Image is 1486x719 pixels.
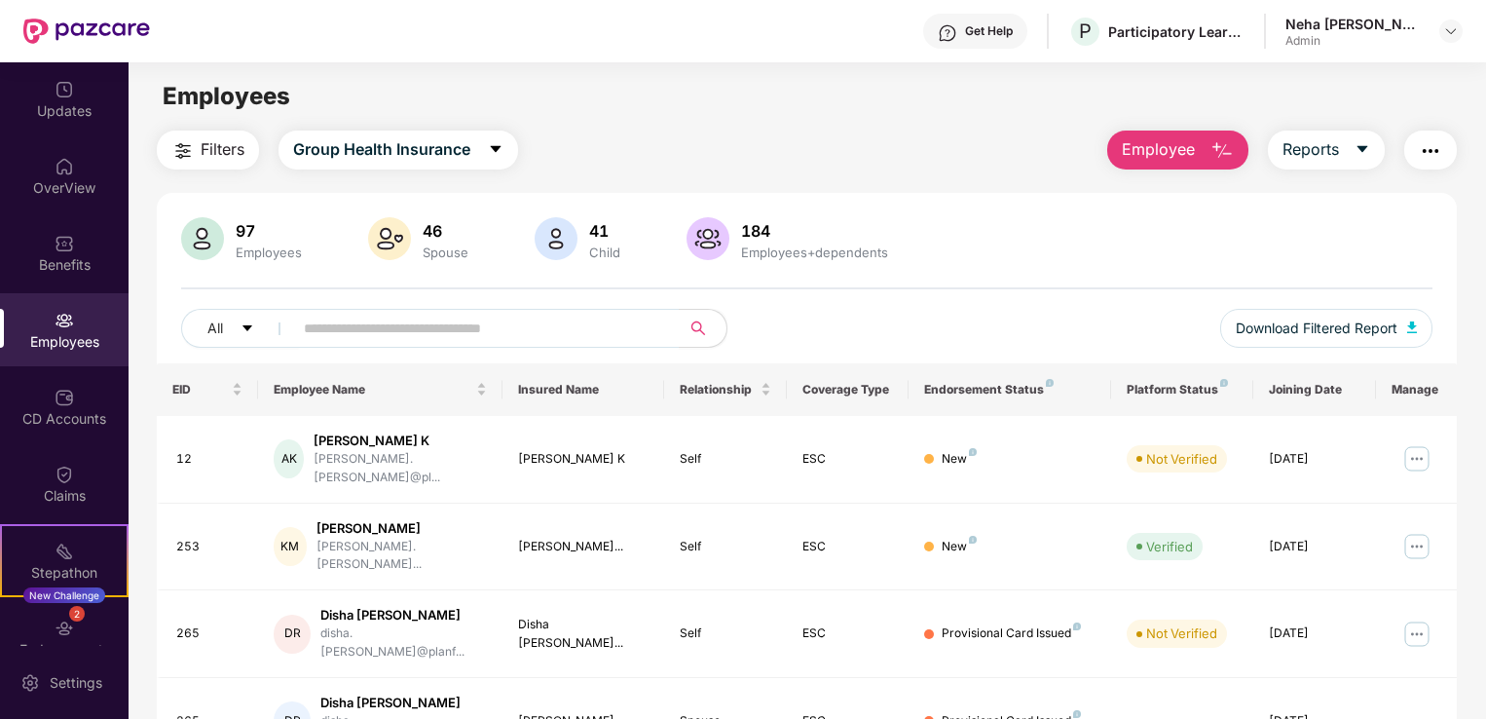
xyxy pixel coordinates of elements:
[1210,139,1234,163] img: svg+xml;base64,PHN2ZyB4bWxucz0iaHR0cDovL3d3dy53My5vcmcvMjAwMC9zdmciIHhtbG5zOnhsaW5rPSJodHRwOi8vd3...
[23,19,150,44] img: New Pazcare Logo
[181,309,300,348] button: Allcaret-down
[585,221,624,241] div: 41
[518,616,650,653] div: Disha [PERSON_NAME]...
[320,624,487,662] div: disha.[PERSON_NAME]@planf...
[2,563,127,583] div: Stepathon
[1269,538,1359,556] div: [DATE]
[172,382,228,397] span: EID
[1108,22,1245,41] div: Participatory Learning and action network foundation
[176,624,242,643] div: 265
[55,311,74,330] img: svg+xml;base64,PHN2ZyBpZD0iRW1wbG95ZWVzIiB4bWxucz0iaHR0cDovL3d3dy53My5vcmcvMjAwMC9zdmciIHdpZHRoPS...
[176,450,242,469] div: 12
[258,363,502,416] th: Employee Name
[23,587,105,603] div: New Challenge
[1269,624,1359,643] div: [DATE]
[368,217,411,260] img: svg+xml;base64,PHN2ZyB4bWxucz0iaHR0cDovL3d3dy53My5vcmcvMjAwMC9zdmciIHhtbG5zOnhsaW5rPSJodHRwOi8vd3...
[1220,309,1432,348] button: Download Filtered Report
[274,615,311,654] div: DR
[518,538,650,556] div: [PERSON_NAME]...
[1268,131,1385,170] button: Reportscaret-down
[320,606,487,624] div: Disha [PERSON_NAME]
[802,624,893,643] div: ESC
[1376,363,1457,416] th: Manage
[535,217,577,260] img: svg+xml;base64,PHN2ZyB4bWxucz0iaHR0cDovL3d3dy53My5vcmcvMjAwMC9zdmciIHhtbG5zOnhsaW5rPSJodHRwOi8vd3...
[274,382,471,397] span: Employee Name
[969,536,977,544] img: svg+xml;base64,PHN2ZyB4bWxucz0iaHR0cDovL3d3dy53My5vcmcvMjAwMC9zdmciIHdpZHRoPSI4IiBoZWlnaHQ9IjgiIH...
[1073,623,1081,630] img: svg+xml;base64,PHN2ZyB4bWxucz0iaHR0cDovL3d3dy53My5vcmcvMjAwMC9zdmciIHdpZHRoPSI4IiBoZWlnaHQ9IjgiIH...
[279,131,518,170] button: Group Health Insurancecaret-down
[293,137,470,162] span: Group Health Insurance
[787,363,909,416] th: Coverage Type
[942,450,977,469] div: New
[55,465,74,484] img: svg+xml;base64,PHN2ZyBpZD0iQ2xhaW0iIHhtbG5zPSJodHRwOi8vd3d3LnczLm9yZy8yMDAwL3N2ZyIgd2lkdGg9IjIwIi...
[55,542,74,561] img: svg+xml;base64,PHN2ZyB4bWxucz0iaHR0cDovL3d3dy53My5vcmcvMjAwMC9zdmciIHdpZHRoPSIyMSIgaGVpZ2h0PSIyMC...
[1419,139,1442,163] img: svg+xml;base64,PHN2ZyB4bWxucz0iaHR0cDovL3d3dy53My5vcmcvMjAwMC9zdmciIHdpZHRoPSIyNCIgaGVpZ2h0PSIyNC...
[232,245,306,260] div: Employees
[171,139,195,163] img: svg+xml;base64,PHN2ZyB4bWxucz0iaHR0cDovL3d3dy53My5vcmcvMjAwMC9zdmciIHdpZHRoPSIyNCIgaGVpZ2h0PSIyNC...
[274,439,304,478] div: AK
[1079,19,1092,43] span: P
[1253,363,1375,416] th: Joining Date
[176,538,242,556] div: 253
[44,673,108,693] div: Settings
[157,131,259,170] button: Filters
[201,137,244,162] span: Filters
[1236,318,1397,339] span: Download Filtered Report
[316,519,487,538] div: [PERSON_NAME]
[802,450,893,469] div: ESC
[1127,382,1238,397] div: Platform Status
[1285,15,1422,33] div: Neha [PERSON_NAME]
[1282,137,1339,162] span: Reports
[1407,322,1417,333] img: svg+xml;base64,PHN2ZyB4bWxucz0iaHR0cDovL3d3dy53My5vcmcvMjAwMC9zdmciIHhtbG5zOnhsaW5rPSJodHRwOi8vd3...
[1220,379,1228,387] img: svg+xml;base64,PHN2ZyB4bWxucz0iaHR0cDovL3d3dy53My5vcmcvMjAwMC9zdmciIHdpZHRoPSI4IiBoZWlnaHQ9IjgiIH...
[1146,537,1193,556] div: Verified
[181,217,224,260] img: svg+xml;base64,PHN2ZyB4bWxucz0iaHR0cDovL3d3dy53My5vcmcvMjAwMC9zdmciIHhtbG5zOnhsaW5rPSJodHRwOi8vd3...
[518,450,650,469] div: [PERSON_NAME] K
[942,624,1081,643] div: Provisional Card Issued
[1355,141,1370,159] span: caret-down
[1146,624,1217,643] div: Not Verified
[679,309,727,348] button: search
[1146,449,1217,469] div: Not Verified
[1443,23,1459,39] img: svg+xml;base64,PHN2ZyBpZD0iRHJvcGRvd24tMzJ4MzIiIHhtbG5zPSJodHRwOi8vd3d3LnczLm9yZy8yMDAwL3N2ZyIgd2...
[680,538,770,556] div: Self
[419,221,472,241] div: 46
[965,23,1013,39] div: Get Help
[69,606,85,622] div: 2
[585,245,624,260] div: Child
[938,23,957,43] img: svg+xml;base64,PHN2ZyBpZD0iSGVscC0zMngzMiIgeG1sbnM9Imh0dHA6Ly93d3cudzMub3JnLzIwMDAvc3ZnIiB3aWR0aD...
[55,157,74,176] img: svg+xml;base64,PHN2ZyBpZD0iSG9tZSIgeG1sbnM9Imh0dHA6Ly93d3cudzMub3JnLzIwMDAvc3ZnIiB3aWR0aD0iMjAiIG...
[316,538,487,575] div: [PERSON_NAME].[PERSON_NAME]...
[241,322,254,337] span: caret-down
[969,448,977,456] img: svg+xml;base64,PHN2ZyB4bWxucz0iaHR0cDovL3d3dy53My5vcmcvMjAwMC9zdmciIHdpZHRoPSI4IiBoZWlnaHQ9IjgiIH...
[942,538,977,556] div: New
[157,363,258,416] th: EID
[55,619,74,638] img: svg+xml;base64,PHN2ZyBpZD0iRW5kb3JzZW1lbnRzIiB4bWxucz0iaHR0cDovL3d3dy53My5vcmcvMjAwMC9zdmciIHdpZH...
[314,432,487,450] div: [PERSON_NAME] K
[419,245,472,260] div: Spouse
[232,221,306,241] div: 97
[1269,450,1359,469] div: [DATE]
[664,363,786,416] th: Relationship
[680,624,770,643] div: Self
[163,82,290,110] span: Employees
[1401,531,1432,562] img: manageButton
[320,694,487,712] div: Disha [PERSON_NAME]
[55,388,74,407] img: svg+xml;base64,PHN2ZyBpZD0iQ0RfQWNjb3VudHMiIGRhdGEtbmFtZT0iQ0QgQWNjb3VudHMiIHhtbG5zPSJodHRwOi8vd3...
[502,363,665,416] th: Insured Name
[737,245,892,260] div: Employees+dependents
[1401,443,1432,474] img: manageButton
[802,538,893,556] div: ESC
[20,673,40,693] img: svg+xml;base64,PHN2ZyBpZD0iU2V0dGluZy0yMHgyMCIgeG1sbnM9Imh0dHA6Ly93d3cudzMub3JnLzIwMDAvc3ZnIiB3aW...
[924,382,1096,397] div: Endorsement Status
[1401,619,1432,650] img: manageButton
[207,318,223,339] span: All
[1046,379,1054,387] img: svg+xml;base64,PHN2ZyB4bWxucz0iaHR0cDovL3d3dy53My5vcmcvMjAwMC9zdmciIHdpZHRoPSI4IiBoZWlnaHQ9IjgiIH...
[274,527,306,566] div: KM
[737,221,892,241] div: 184
[679,321,717,336] span: search
[314,450,487,487] div: [PERSON_NAME].[PERSON_NAME]@pl...
[680,450,770,469] div: Self
[488,141,503,159] span: caret-down
[1073,710,1081,718] img: svg+xml;base64,PHN2ZyB4bWxucz0iaHR0cDovL3d3dy53My5vcmcvMjAwMC9zdmciIHdpZHRoPSI4IiBoZWlnaHQ9IjgiIH...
